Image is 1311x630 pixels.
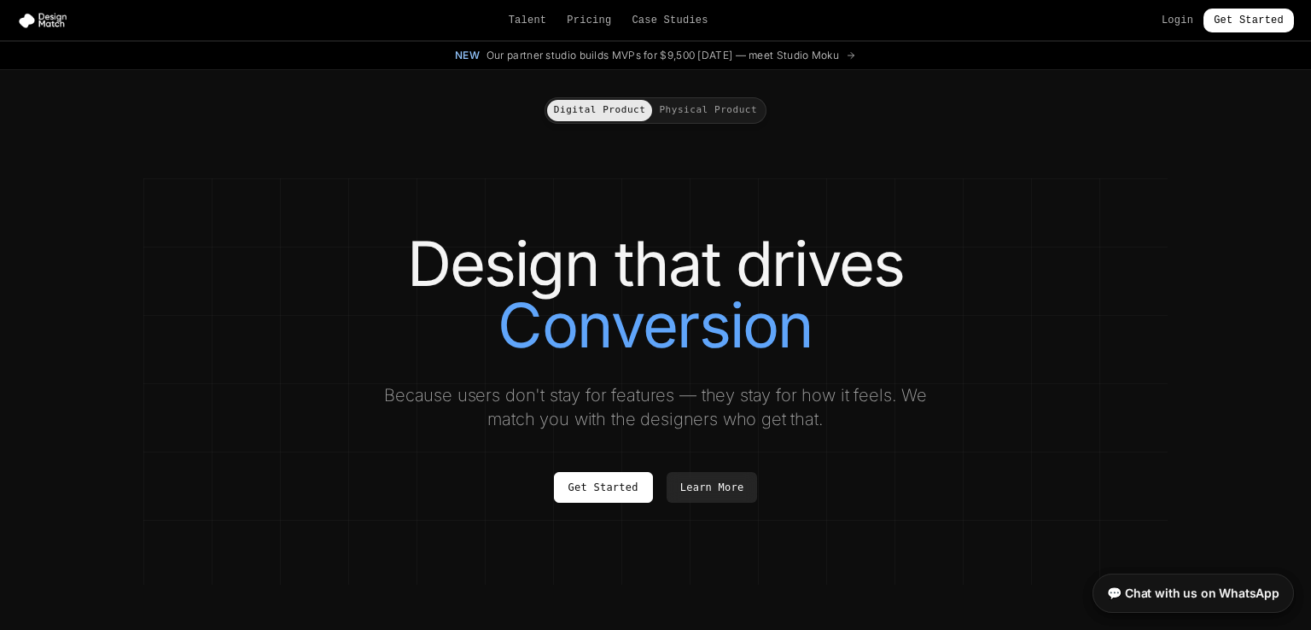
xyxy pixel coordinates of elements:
a: Learn More [667,472,758,503]
img: Design Match [17,12,75,29]
a: Pricing [567,14,611,27]
button: Physical Product [652,100,764,121]
p: Because users don't stay for features — they stay for how it feels. We match you with the designe... [369,383,942,431]
span: New [455,49,480,62]
a: Login [1162,14,1193,27]
h1: Design that drives [178,233,1133,356]
a: Get Started [554,472,653,503]
a: Case Studies [632,14,708,27]
button: Digital Product [547,100,653,121]
span: Our partner studio builds MVPs for $9,500 [DATE] — meet Studio Moku [487,49,839,62]
a: Get Started [1203,9,1294,32]
span: Conversion [498,295,813,356]
a: 💬 Chat with us on WhatsApp [1092,574,1294,613]
a: Talent [509,14,547,27]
